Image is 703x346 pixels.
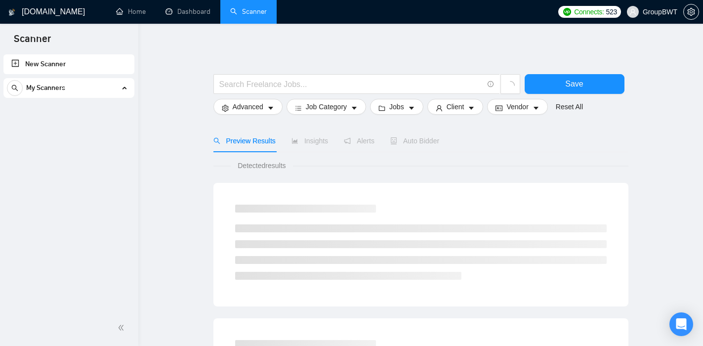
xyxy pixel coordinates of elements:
span: notification [344,137,351,144]
span: Advanced [233,101,263,112]
a: setting [683,8,699,16]
a: searchScanner [230,7,267,16]
a: New Scanner [11,54,126,74]
span: user [436,104,443,112]
span: area-chart [291,137,298,144]
span: caret-down [533,104,539,112]
span: My Scanners [26,78,65,98]
span: search [7,85,22,91]
span: Alerts [344,137,374,145]
span: Scanner [6,32,59,52]
span: loading [506,81,515,90]
span: setting [222,104,229,112]
span: caret-down [408,104,415,112]
span: search [213,137,220,144]
div: Open Intercom Messenger [669,312,693,336]
button: setting [683,4,699,20]
input: Search Freelance Jobs... [219,78,483,90]
span: user [629,8,636,15]
span: Auto Bidder [390,137,439,145]
button: folderJobscaret-down [370,99,423,115]
span: Preview Results [213,137,276,145]
span: Insights [291,137,328,145]
button: barsJob Categorycaret-down [287,99,366,115]
img: logo [8,4,15,20]
button: search [7,80,23,96]
span: robot [390,137,397,144]
span: info-circle [488,81,494,87]
span: Vendor [506,101,528,112]
span: folder [378,104,385,112]
span: Client [447,101,464,112]
span: Connects: [574,6,604,17]
button: idcardVendorcaret-down [487,99,547,115]
span: Jobs [389,101,404,112]
span: bars [295,104,302,112]
span: setting [684,8,699,16]
li: My Scanners [3,78,134,102]
span: caret-down [468,104,475,112]
a: dashboardDashboard [165,7,210,16]
a: Reset All [556,101,583,112]
span: caret-down [351,104,358,112]
span: Detected results [231,160,292,171]
button: Save [525,74,624,94]
span: double-left [118,323,127,333]
button: userClientcaret-down [427,99,484,115]
span: caret-down [267,104,274,112]
li: New Scanner [3,54,134,74]
img: upwork-logo.png [563,8,571,16]
span: Job Category [306,101,347,112]
span: Save [565,78,583,90]
button: settingAdvancedcaret-down [213,99,283,115]
span: 523 [606,6,617,17]
span: idcard [496,104,502,112]
a: homeHome [116,7,146,16]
